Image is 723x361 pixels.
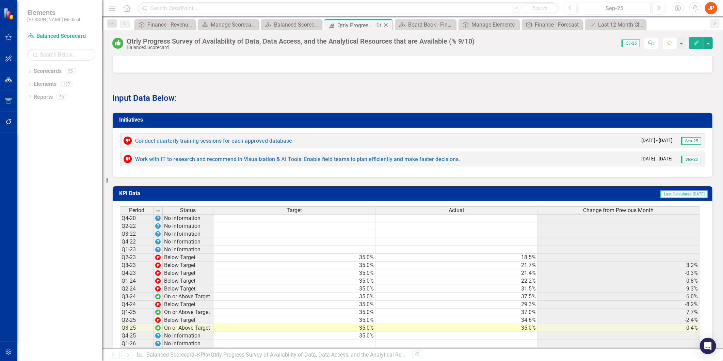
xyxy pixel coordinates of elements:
[155,263,161,268] img: w+6onZ6yCFk7QAAAABJRU5ErkJggg==
[375,293,537,301] td: 37.5%
[155,216,161,221] img: EPrye+mTK9pvt+TU27aWpTKctATH3YPfOpp6JwpcOnVRu8ICjoSzQQ4ga9ifFOM3l6IArfXMrAt88bUovrqVHL8P7rjhUPFG0...
[163,277,213,285] td: Below Target
[375,254,537,262] td: 18.5%
[375,262,537,269] td: 21.7%
[375,309,537,316] td: 37.0%
[155,270,161,276] img: w+6onZ6yCFk7QAAAABJRU5ErkJggg==
[155,302,161,307] img: w+6onZ6yCFk7QAAAABJRU5ErkJggg==
[135,156,460,162] a: Work with IT to research and recommend in Visualization & AI Tools: Enable field teams to plan ef...
[120,332,154,340] td: Q4-25
[120,214,154,222] td: Q4-20
[583,207,654,214] span: Change from Previous Month
[681,156,701,163] span: Sep-25
[660,190,708,198] span: Last Calculated [DATE]
[375,285,537,293] td: 31.5%
[155,325,161,331] img: wc+mapt77TOUwAAAABJRU5ErkJggg==
[641,156,673,162] small: [DATE] - [DATE]
[156,208,161,214] img: 8DAGhfEEPCf229AAAAAElFTkSuQmCC
[34,80,57,88] a: Elements
[641,137,673,144] small: [DATE] - [DATE]
[119,117,708,123] h3: Initiatives
[537,316,700,324] td: -2.4%
[337,21,374,30] div: Qtrly Progress Survey of Availability of Data, Data Access, and the Analytical Resources that are...
[129,207,145,214] span: Period
[138,2,559,14] input: Search ClearPoint...
[579,2,651,14] button: Sep-25
[136,351,407,359] div: » »
[127,37,475,45] div: Qtrly Progress Survey of Availability of Data, Data Access, and the Analytical Resources that are...
[56,94,67,100] div: 96
[124,137,132,145] img: Below Target
[535,20,581,29] div: Finance - Forecast
[34,67,62,75] a: Scorecards
[622,40,640,47] span: Q3-25
[155,255,161,260] img: w+6onZ6yCFk7QAAAABJRU5ErkJggg==
[27,32,95,40] a: Balanced Scorecard
[155,247,161,252] img: EPrye+mTK9pvt+TU27aWpTKctATH3YPfOpp6JwpcOnVRu8ICjoSzQQ4ga9ifFOM3l6IArfXMrAt88bUovrqVHL8P7rjhUPFG0...
[120,324,154,332] td: Q3-25
[537,293,700,301] td: 6.0%
[197,351,208,358] a: KPIs
[112,38,123,49] img: On or Above Target
[120,262,154,269] td: Q3-23
[537,324,700,332] td: 0.4%
[213,332,375,340] td: 35.0%
[155,223,161,229] img: EPrye+mTK9pvt+TU27aWpTKctATH3YPfOpp6JwpcOnVRu8ICjoSzQQ4ga9ifFOM3l6IArfXMrAt88bUovrqVHL8P7rjhUPFG0...
[120,309,154,316] td: Q1-25
[213,269,375,277] td: 35.0%
[155,231,161,237] img: EPrye+mTK9pvt+TU27aWpTKctATH3YPfOpp6JwpcOnVRu8ICjoSzQQ4ga9ifFOM3l6IArfXMrAt88bUovrqVHL8P7rjhUPFG0...
[119,190,298,197] h3: KPI Data
[120,238,154,246] td: Q4-22
[449,207,464,214] span: Actual
[681,137,701,145] span: Sep-25
[135,138,292,144] a: Conduct quarterly training sessions for each approved database
[587,20,644,29] a: Last 12-Month Claims History (>125k)
[460,20,517,29] a: Manage Elements
[705,2,717,14] button: JP
[155,239,161,245] img: EPrye+mTK9pvt+TU27aWpTKctATH3YPfOpp6JwpcOnVRu8ICjoSzQQ4ga9ifFOM3l6IArfXMrAt88bUovrqVHL8P7rjhUPFG0...
[120,277,154,285] td: Q1-24
[375,277,537,285] td: 22.2%
[163,340,213,348] td: No Information
[533,5,547,11] span: Search
[163,222,213,230] td: No Information
[120,222,154,230] td: Q2-22
[537,269,700,277] td: -0.3%
[537,262,700,269] td: 3.2%
[136,20,193,29] a: Finance - Revenue Forecast by Source (Table)
[155,333,161,339] img: EPrye+mTK9pvt+TU27aWpTKctATH3YPfOpp6JwpcOnVRu8ICjoSzQQ4ga9ifFOM3l6IArfXMrAt88bUovrqVHL8P7rjhUPFG0...
[163,301,213,309] td: Below Target
[120,254,154,262] td: Q2-23
[155,294,161,299] img: wc+mapt77TOUwAAAABJRU5ErkJggg==
[163,348,213,356] td: No Information
[213,309,375,316] td: 35.0%
[155,286,161,292] img: w+6onZ6yCFk7QAAAABJRU5ErkJggg==
[120,316,154,324] td: Q2-25
[213,262,375,269] td: 35.0%
[120,246,154,254] td: Q1-23
[163,293,213,301] td: On or Above Target
[163,254,213,262] td: Below Target
[537,309,700,316] td: 7.7%
[523,3,557,13] button: Search
[155,278,161,284] img: w+6onZ6yCFk7QAAAABJRU5ErkJggg==
[213,324,375,332] td: 35.0%
[537,277,700,285] td: 0.8%
[155,310,161,315] img: wc+mapt77TOUwAAAABJRU5ErkJggg==
[120,301,154,309] td: Q4-24
[112,93,177,103] strong: Input Data Below:
[524,20,581,29] a: Finance - Forecast
[120,293,154,301] td: Q3-24
[65,68,76,74] div: 55
[274,20,320,29] div: Balanced Scorecard Welcome Page
[375,301,537,309] td: 29.3%
[155,317,161,323] img: w+6onZ6yCFk7QAAAABJRU5ErkJggg==
[375,316,537,324] td: 34.6%
[146,351,194,358] a: Balanced Scorecard
[537,285,700,293] td: 9.3%
[211,20,257,29] div: Manage Scorecards
[163,269,213,277] td: Below Target
[180,207,196,214] span: Status
[163,230,213,238] td: No Information
[163,262,213,269] td: Below Target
